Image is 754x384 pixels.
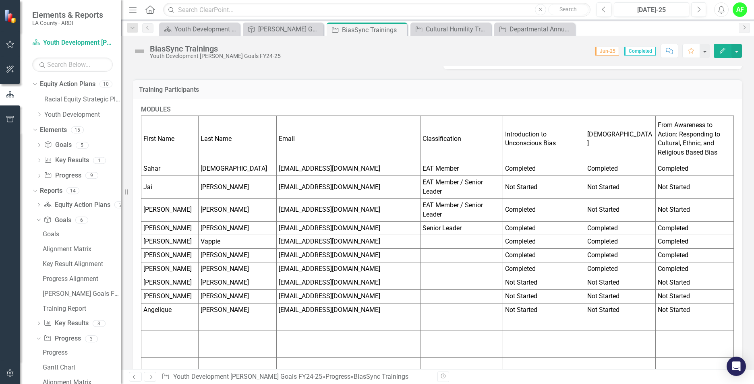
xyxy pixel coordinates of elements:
[655,116,733,162] td: From Awareness to Action: Responding to Cultural, Ethnic, and Religious Based Bias
[141,303,199,317] td: Angelique
[141,249,199,262] td: [PERSON_NAME]
[139,86,736,93] h3: Training Participants
[655,276,733,289] td: Not Started
[655,162,733,176] td: Completed
[43,260,121,268] div: Key Result Alignment
[548,4,588,15] button: Search
[420,116,503,162] td: Classification
[585,162,656,176] td: Completed
[44,140,71,150] a: Goals
[40,186,62,196] a: Reports
[163,3,590,17] input: Search ClearPoint...
[43,349,121,356] div: Progress
[412,24,489,34] a: Cultural Humility Trainings
[99,81,112,88] div: 10
[32,20,103,26] small: LA County - ARDI
[354,373,408,380] div: BiasSync Trainings
[503,176,585,199] td: Not Started
[4,9,18,23] img: ClearPoint Strategy
[510,24,573,34] div: Departmental Annual Report (click to see more details)
[420,162,503,176] td: EAT Member
[44,110,121,120] a: Youth Development
[41,361,121,374] a: Gantt Chart
[420,176,503,199] td: EAT Member / Senior Leader
[727,357,746,376] div: Open Intercom Messenger
[40,80,95,89] a: Equity Action Plans
[655,249,733,262] td: Completed
[198,221,276,235] td: [PERSON_NAME]
[276,262,420,276] td: [EMAIL_ADDRESS][DOMAIN_NAME]
[585,235,656,249] td: Completed
[198,162,276,176] td: [DEMOGRAPHIC_DATA]
[420,221,503,235] td: Senior Leader
[85,335,98,342] div: 3
[503,235,585,249] td: Completed
[655,198,733,221] td: Not Started
[655,221,733,235] td: Completed
[342,25,405,35] div: BiasSync Trainings
[43,364,121,371] div: Gantt Chart
[41,346,121,359] a: Progress
[41,287,121,300] a: [PERSON_NAME] Goals FY24-25
[655,235,733,249] td: Completed
[585,276,656,289] td: Not Started
[559,6,577,12] span: Search
[503,198,585,221] td: Completed
[585,176,656,199] td: Not Started
[655,262,733,276] td: Completed
[141,198,199,221] td: [PERSON_NAME]
[585,303,656,317] td: Not Started
[614,2,689,17] button: [DATE]-25
[44,171,81,180] a: Progress
[198,176,276,199] td: [PERSON_NAME]
[93,157,106,164] div: 1
[141,162,199,176] td: Sahar
[276,162,420,176] td: [EMAIL_ADDRESS][DOMAIN_NAME]
[276,176,420,199] td: [EMAIL_ADDRESS][DOMAIN_NAME]
[150,44,281,53] div: BiasSync Trainings
[198,116,276,162] td: Last Name
[276,303,420,317] td: [EMAIL_ADDRESS][DOMAIN_NAME]
[503,249,585,262] td: Completed
[41,272,121,285] a: Progress Alignment
[276,221,420,235] td: [EMAIL_ADDRESS][DOMAIN_NAME]
[595,47,619,56] span: Jun-25
[276,116,420,162] td: Email
[162,372,431,382] div: » »
[161,24,238,34] a: Youth Development Welcome Page
[503,262,585,276] td: Completed
[245,24,321,34] a: [PERSON_NAME] Goals FY24-25
[43,200,110,210] a: Equity Action Plans
[75,217,88,223] div: 6
[41,302,121,315] a: Training Report
[114,201,127,208] div: 2
[93,320,106,327] div: 3
[71,126,84,133] div: 15
[198,198,276,221] td: [PERSON_NAME]
[655,176,733,199] td: Not Started
[198,262,276,276] td: [PERSON_NAME]
[503,116,585,162] td: Introduction to Unconscious Bias
[66,188,79,194] div: 14
[43,319,88,328] a: Key Results
[141,235,199,249] td: [PERSON_NAME]
[276,276,420,289] td: [EMAIL_ADDRESS][DOMAIN_NAME]
[198,235,276,249] td: Vappie
[85,172,98,179] div: 9
[43,334,81,343] a: Progress
[173,373,322,380] a: Youth Development [PERSON_NAME] Goals FY24-25
[503,162,585,176] td: Completed
[141,105,171,113] strong: MODULES
[258,24,321,34] div: [PERSON_NAME] Goals FY24-25
[325,373,350,380] a: Progress
[174,24,238,34] div: Youth Development Welcome Page
[503,303,585,317] td: Not Started
[585,249,656,262] td: Completed
[41,242,121,255] a: Alignment Matrix
[733,2,747,17] button: AF
[141,116,199,162] td: First Name
[276,249,420,262] td: [EMAIL_ADDRESS][DOMAIN_NAME]
[198,276,276,289] td: [PERSON_NAME]
[44,95,121,104] a: Racial Equity Strategic Plan
[141,276,199,289] td: [PERSON_NAME]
